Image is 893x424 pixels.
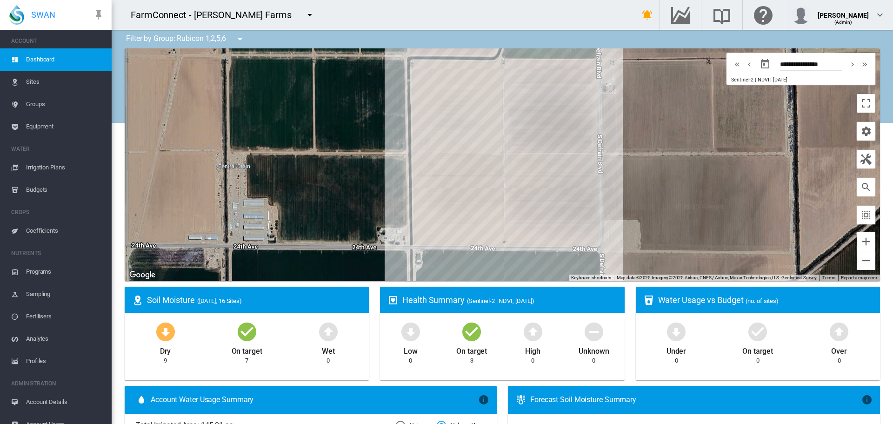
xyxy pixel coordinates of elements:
[327,357,330,365] div: 0
[409,357,412,365] div: 0
[26,220,104,242] span: Coefficients
[571,275,611,281] button: Keyboard shortcuts
[743,59,755,70] button: icon-chevron-left
[859,59,871,70] button: icon-chevron-double-right
[26,283,104,305] span: Sampling
[732,59,742,70] md-icon: icon-chevron-double-left
[197,297,242,304] span: ([DATE], 16 Sites)
[841,275,877,280] a: Report a map error
[822,275,835,280] a: Terms
[861,394,873,405] md-icon: icon-information
[643,295,654,306] md-icon: icon-cup-water
[744,59,754,70] md-icon: icon-chevron-left
[818,7,869,16] div: [PERSON_NAME]
[132,295,143,306] md-icon: icon-map-marker-radius
[857,178,875,196] button: icon-magnify
[26,350,104,372] span: Profiles
[93,9,104,20] md-icon: icon-pin
[638,6,657,24] button: icon-bell-ring
[232,343,262,357] div: On target
[26,261,104,283] span: Programs
[846,59,859,70] button: icon-chevron-right
[11,141,104,156] span: WATER
[831,343,847,357] div: Over
[711,9,733,20] md-icon: Search the knowledge base
[792,6,810,24] img: profile.jpg
[857,206,875,224] button: icon-select-all
[26,179,104,201] span: Budgets
[828,320,850,343] md-icon: icon-arrow-up-bold-circle
[592,357,595,365] div: 0
[245,357,248,365] div: 7
[838,357,841,365] div: 0
[746,320,769,343] md-icon: icon-checkbox-marked-circle
[11,205,104,220] span: CROPS
[147,294,361,306] div: Soil Moisture
[666,343,686,357] div: Under
[11,376,104,391] span: ADMINISTRATION
[26,305,104,328] span: Fertilisers
[322,343,335,357] div: Wet
[11,34,104,48] span: ACCOUNT
[151,395,478,405] span: Account Water Usage Summary
[857,122,875,141] button: icon-cog
[136,394,147,405] md-icon: icon-water
[530,395,861,405] div: Forecast Soil Moisture Summary
[317,320,340,343] md-icon: icon-arrow-up-bold-circle
[460,320,483,343] md-icon: icon-checkbox-marked-circle
[731,59,743,70] button: icon-chevron-double-left
[675,357,678,365] div: 0
[746,297,779,304] span: (no. of sites)
[26,48,104,71] span: Dashboard
[26,93,104,115] span: Groups
[857,251,875,270] button: Zoom out
[478,394,489,405] md-icon: icon-information
[583,320,605,343] md-icon: icon-minus-circle
[857,94,875,113] button: Toggle fullscreen view
[470,357,473,365] div: 3
[456,343,487,357] div: On target
[669,9,692,20] md-icon: Go to the Data Hub
[400,320,422,343] md-icon: icon-arrow-down-bold-circle
[731,77,769,83] span: Sentinel-2 | NDVI
[26,71,104,93] span: Sites
[160,343,171,357] div: Dry
[642,9,653,20] md-icon: icon-bell-ring
[26,115,104,138] span: Equipment
[742,343,773,357] div: On target
[234,34,246,45] md-icon: icon-menu-down
[26,391,104,413] span: Account Details
[304,9,315,20] md-icon: icon-menu-down
[300,6,319,24] button: icon-menu-down
[404,343,418,357] div: Low
[531,357,534,365] div: 0
[525,343,540,357] div: High
[515,394,526,405] md-icon: icon-thermometer-lines
[617,275,817,280] span: Map data ©2025 Imagery ©2025 Airbus, CNES / Airbus, Maxar Technologies, U.S. Geological Survey
[131,8,300,21] div: FarmConnect - [PERSON_NAME] Farms
[857,232,875,251] button: Zoom in
[579,343,609,357] div: Unknown
[658,294,873,306] div: Water Usage vs Budget
[467,297,534,304] span: (Sentinel-2 | NDVI, [DATE])
[770,77,787,83] span: | [DATE]
[119,30,252,48] div: Filter by Group: Rubicon 1,2,5,6
[26,328,104,350] span: Analytes
[860,126,872,137] md-icon: icon-cog
[860,209,872,221] md-icon: icon-select-all
[860,59,870,70] md-icon: icon-chevron-double-right
[665,320,687,343] md-icon: icon-arrow-down-bold-circle
[154,320,177,343] md-icon: icon-arrow-down-bold-circle
[11,246,104,261] span: NUTRIENTS
[860,182,872,193] md-icon: icon-magnify
[236,320,258,343] md-icon: icon-checkbox-marked-circle
[756,357,760,365] div: 0
[752,9,774,20] md-icon: Click here for help
[127,269,158,281] a: Open this area in Google Maps (opens a new window)
[26,156,104,179] span: Irrigation Plans
[164,357,167,365] div: 9
[231,30,249,48] button: icon-menu-down
[522,320,544,343] md-icon: icon-arrow-up-bold-circle
[834,20,853,25] span: (Admin)
[127,269,158,281] img: Google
